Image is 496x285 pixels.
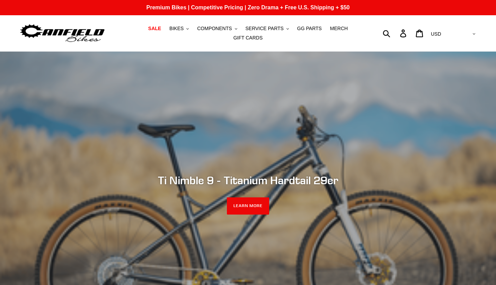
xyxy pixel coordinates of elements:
[59,173,437,187] h2: Ti Nimble 9 - Titanium Hardtail 29er
[145,24,165,33] a: SALE
[148,26,161,32] span: SALE
[194,24,240,33] button: COMPONENTS
[387,26,404,41] input: Search
[233,35,263,41] span: GIFT CARDS
[297,26,322,32] span: GG PARTS
[245,26,283,32] span: SERVICE PARTS
[242,24,292,33] button: SERVICE PARTS
[327,24,351,33] a: MERCH
[230,33,266,43] a: GIFT CARDS
[169,26,184,32] span: BIKES
[294,24,325,33] a: GG PARTS
[19,23,106,44] img: Canfield Bikes
[330,26,348,32] span: MERCH
[227,197,269,215] a: LEARN MORE
[197,26,232,32] span: COMPONENTS
[166,24,192,33] button: BIKES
